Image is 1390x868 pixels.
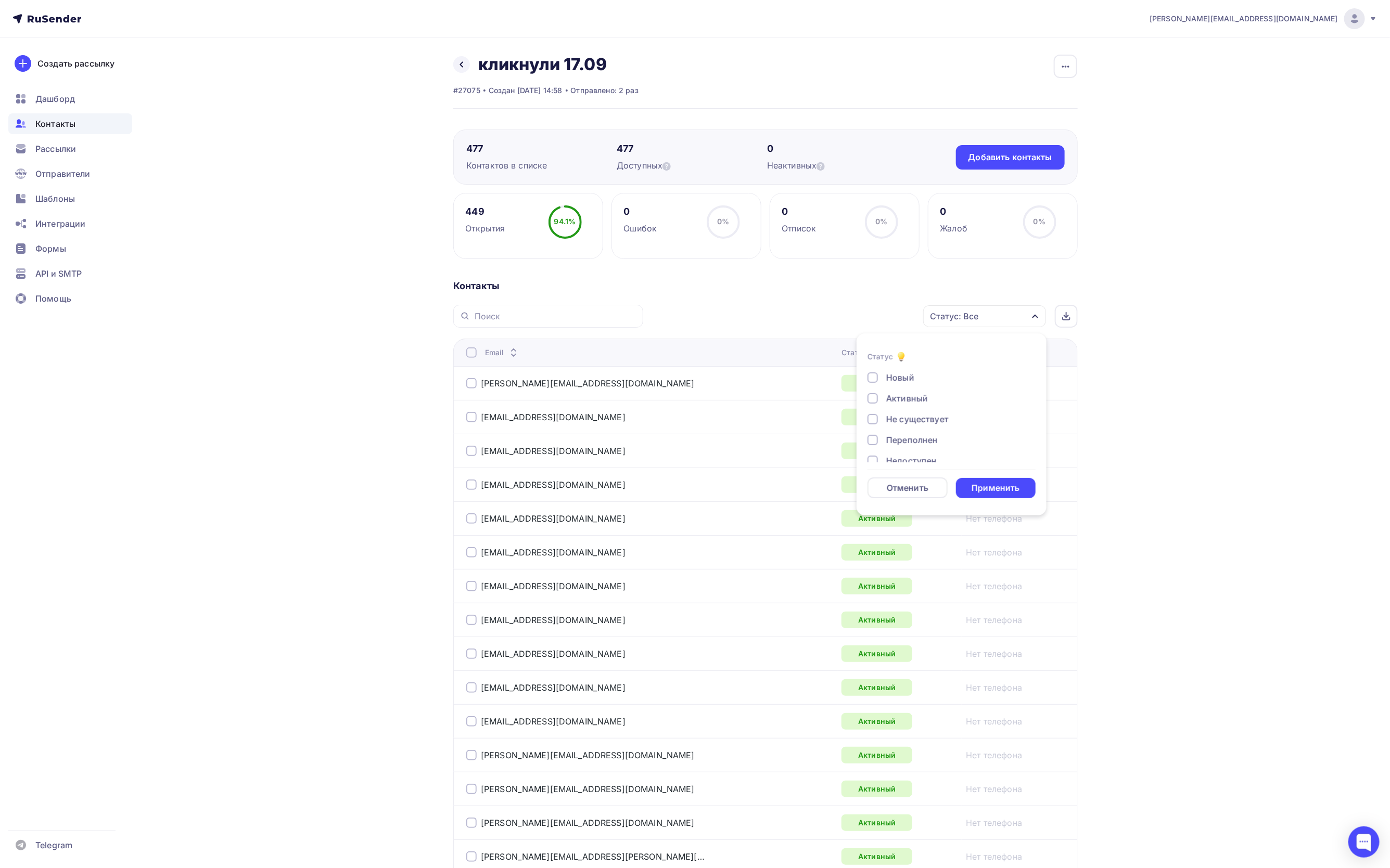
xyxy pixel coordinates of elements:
[841,848,912,865] div: Активный
[481,412,626,422] a: [EMAIL_ADDRESS][DOMAIN_NAME]
[841,347,883,358] div: Статус
[966,580,1022,592] a: Нет телефона
[8,88,132,109] a: Дашборд
[767,159,917,172] div: Неактивных
[35,118,75,130] span: Контакты
[35,267,82,280] span: API и SMTP
[1034,217,1045,226] span: 0%
[966,715,1022,728] a: Нет телефона
[489,85,563,96] div: Создан [DATE] 14:58
[972,482,1019,494] div: Применить
[841,375,912,392] div: Активный
[481,851,705,862] a: [PERSON_NAME][EMAIL_ADDRESS][PERSON_NAME][DOMAIN_NAME]
[466,159,617,172] div: Контактов в списке
[481,750,695,760] a: [PERSON_NAME][EMAIL_ADDRESS][DOMAIN_NAME]
[966,681,1022,694] a: Нет телефона
[966,647,1022,660] a: Нет телефона
[841,409,912,425] div: Активный
[485,347,520,358] div: Email
[478,54,607,75] h2: кликнули 17.09
[886,455,937,467] div: Недоступен
[782,205,817,218] div: 0
[841,578,912,594] div: Активный
[940,205,968,218] div: 0
[966,614,1022,626] a: Нет телефона
[841,476,912,493] div: Активный
[554,217,576,226] span: 94.1%
[1150,14,1338,24] span: [PERSON_NAME][EMAIL_ADDRESS][DOMAIN_NAME]
[966,546,1022,559] a: Нет телефона
[624,205,657,218] div: 0
[37,57,114,70] div: Создать рассылку
[8,138,132,159] a: Рассылки
[1150,8,1378,29] a: [PERSON_NAME][EMAIL_ADDRESS][DOMAIN_NAME]
[466,142,617,155] div: 477
[841,645,912,662] div: Активный
[968,151,1052,163] div: Добавить контакты
[624,222,657,235] div: Ошибок
[481,547,626,558] a: [EMAIL_ADDRESS][DOMAIN_NAME]
[481,818,695,828] a: [PERSON_NAME][EMAIL_ADDRESS][DOMAIN_NAME]
[617,142,767,155] div: 477
[841,544,912,561] div: Активный
[841,443,912,459] div: Активный
[481,615,626,625] a: [EMAIL_ADDRESS][DOMAIN_NAME]
[8,238,132,259] a: Формы
[481,649,626,659] a: [EMAIL_ADDRESS][DOMAIN_NAME]
[481,446,626,456] a: [EMAIL_ADDRESS][DOMAIN_NAME]
[886,434,938,446] div: Переполнен
[887,482,928,494] div: Отменить
[35,217,85,230] span: Интеграции
[481,480,626,490] a: [EMAIL_ADDRESS][DOMAIN_NAME]
[841,612,912,628] div: Активный
[923,305,1047,328] button: Статус: Все
[841,679,912,696] div: Активный
[717,217,729,226] span: 0%
[475,310,637,322] input: Поиск
[35,192,75,205] span: Шаблоны
[868,352,893,362] div: Статус
[8,113,132,134] a: Контакты
[571,85,639,96] div: Отправлено: 2 раз
[886,392,928,405] div: Активный
[857,333,1047,515] ul: Статус: Все
[940,222,968,235] div: Жалоб
[841,510,912,527] div: Активный
[966,512,1022,525] a: Нет телефона
[841,814,912,831] div: Активный
[481,784,695,794] a: [PERSON_NAME][EMAIL_ADDRESS][DOMAIN_NAME]
[782,222,817,235] div: Отписок
[966,783,1022,795] a: Нет телефона
[886,413,949,425] div: Не существует
[35,93,75,105] span: Дашборд
[466,205,505,218] div: 449
[481,513,626,524] a: [EMAIL_ADDRESS][DOMAIN_NAME]
[966,749,1022,761] a: Нет телефона
[966,850,1022,863] a: Нет телефона
[35,242,66,255] span: Формы
[35,839,72,851] span: Telegram
[930,310,978,322] div: Статус: Все
[481,682,626,693] a: [EMAIL_ADDRESS][DOMAIN_NAME]
[841,781,912,797] div: Активный
[875,217,887,226] span: 0%
[8,163,132,184] a: Отправители
[453,280,1078,292] div: Контакты
[886,371,914,384] div: Новый
[35,167,91,180] span: Отправители
[767,142,917,155] div: 0
[481,716,626,727] a: [EMAIL_ADDRESS][DOMAIN_NAME]
[617,159,767,172] div: Доступных
[841,713,912,730] div: Активный
[453,85,480,96] div: #27075
[8,188,132,209] a: Шаблоны
[481,378,695,388] a: [PERSON_NAME][EMAIL_ADDRESS][DOMAIN_NAME]
[841,747,912,763] div: Активный
[35,142,76,155] span: Рассылки
[481,581,626,591] a: [EMAIL_ADDRESS][DOMAIN_NAME]
[466,222,505,235] div: Открытия
[35,292,71,305] span: Помощь
[966,817,1022,829] a: Нет телефона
